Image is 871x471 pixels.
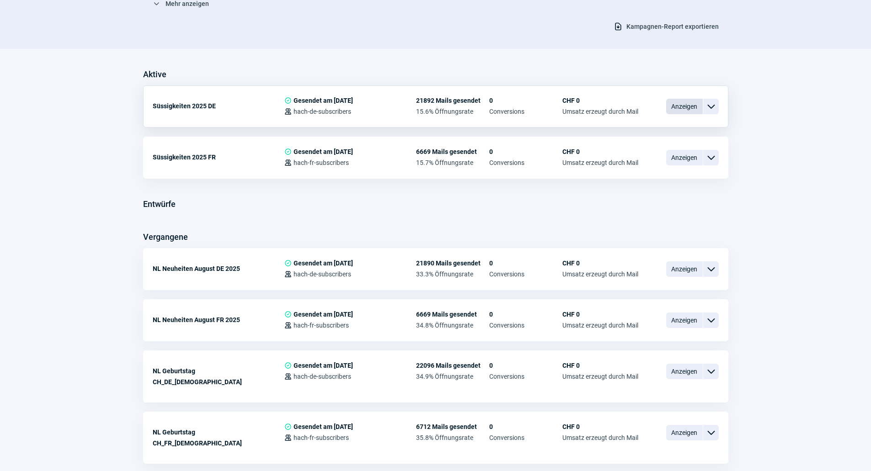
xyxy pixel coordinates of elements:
[562,423,638,430] span: CHF 0
[416,362,489,369] span: 22096 Mails gesendet
[294,97,353,104] span: Gesendet am [DATE]
[489,97,562,104] span: 0
[562,373,638,380] span: Umsatz erzeugt durch Mail
[666,364,703,379] span: Anzeigen
[294,434,349,441] span: hach-fr-subscribers
[153,148,284,166] div: Süssigkeiten 2025 FR
[416,108,489,115] span: 15.6% Öffnungsrate
[294,259,353,267] span: Gesendet am [DATE]
[416,97,489,104] span: 21892 Mails gesendet
[153,423,284,452] div: NL Geburtstag CH_FR_[DEMOGRAPHIC_DATA]
[489,423,562,430] span: 0
[562,97,638,104] span: CHF 0
[666,150,703,165] span: Anzeigen
[294,270,351,278] span: hach-de-subscribers
[489,362,562,369] span: 0
[489,373,562,380] span: Conversions
[666,425,703,440] span: Anzeigen
[489,108,562,115] span: Conversions
[416,259,489,267] span: 21890 Mails gesendet
[489,148,562,155] span: 0
[489,322,562,329] span: Conversions
[489,259,562,267] span: 0
[416,434,489,441] span: 35.8% Öffnungsrate
[562,148,638,155] span: CHF 0
[143,197,176,212] h3: Entwürfe
[294,148,353,155] span: Gesendet am [DATE]
[489,311,562,318] span: 0
[626,19,719,34] span: Kampagnen-Report exportieren
[562,259,638,267] span: CHF 0
[416,423,489,430] span: 6712 Mails gesendet
[153,259,284,278] div: NL Neuheiten August DE 2025
[489,270,562,278] span: Conversions
[562,311,638,318] span: CHF 0
[294,373,351,380] span: hach-de-subscribers
[604,19,728,34] button: Kampagnen-Report exportieren
[294,159,349,166] span: hach-fr-subscribers
[666,312,703,328] span: Anzeigen
[294,362,353,369] span: Gesendet am [DATE]
[562,270,638,278] span: Umsatz erzeugt durch Mail
[562,434,638,441] span: Umsatz erzeugt durch Mail
[416,322,489,329] span: 34.8% Öffnungsrate
[489,434,562,441] span: Conversions
[416,373,489,380] span: 34.9% Öffnungsrate
[153,97,284,115] div: Süssigkeiten 2025 DE
[666,99,703,114] span: Anzeigen
[153,311,284,329] div: NL Neuheiten August FR 2025
[294,108,351,115] span: hach-de-subscribers
[294,311,353,318] span: Gesendet am [DATE]
[562,108,638,115] span: Umsatz erzeugt durch Mail
[143,230,188,244] h3: Vergangene
[489,159,562,166] span: Conversions
[294,423,353,430] span: Gesendet am [DATE]
[416,148,489,155] span: 6669 Mails gesendet
[416,159,489,166] span: 15.7% Öffnungsrate
[562,362,638,369] span: CHF 0
[416,270,489,278] span: 33.3% Öffnungsrate
[153,362,284,391] div: NL Geburtstag CH_DE_[DEMOGRAPHIC_DATA]
[416,311,489,318] span: 6669 Mails gesendet
[562,159,638,166] span: Umsatz erzeugt durch Mail
[294,322,349,329] span: hach-fr-subscribers
[666,261,703,277] span: Anzeigen
[562,322,638,329] span: Umsatz erzeugt durch Mail
[143,67,166,82] h3: Aktive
